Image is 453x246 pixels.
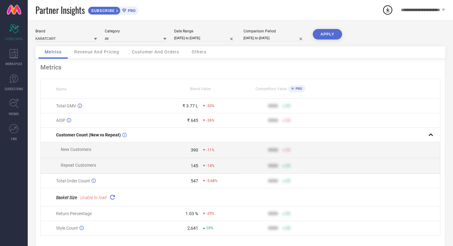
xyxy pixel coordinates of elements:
div: Date Range [174,29,236,33]
div: 390 [191,148,198,152]
span: -29% [206,211,214,216]
div: 547 [191,178,198,183]
div: ₹ 645 [187,118,198,123]
div: 1.03 % [186,211,198,216]
span: Metrics [45,49,62,54]
span: Name [56,87,66,91]
div: 2,641 [187,226,198,231]
div: ₹ 3.77 L [182,103,198,108]
input: Select comparison period [243,35,305,41]
div: Category [105,29,166,33]
span: SCORECARDS [5,36,23,41]
span: TRENDS [9,111,19,116]
div: 145 [191,163,198,168]
span: PRO [294,87,302,91]
div: 9999 [268,103,278,108]
div: 9999 [268,163,278,168]
div: 9999 [268,118,278,123]
span: -26% [206,118,214,123]
span: Repeat Customers [61,163,96,168]
span: 50 [286,164,290,168]
div: 9999 [268,178,278,183]
span: Style Count [56,226,78,231]
span: SUGGESTIONS [5,86,23,91]
button: APPLY [313,29,342,40]
span: 50 [286,118,290,123]
span: -5.68% [206,179,218,183]
span: Partner Insights [35,4,85,16]
input: Select date range [174,35,236,41]
span: Return Percentage [56,211,92,216]
div: 9999 [268,148,278,152]
span: 50 [286,104,290,108]
span: New Customers [61,147,91,152]
div: Brand [35,29,97,33]
span: PRO [126,8,136,13]
span: -11% [206,148,214,152]
div: 9999 [268,226,278,231]
span: -14% [206,164,214,168]
span: 50 [286,148,290,152]
span: 50 [286,179,290,183]
span: Revenue And Pricing [74,49,119,54]
span: Brand Value [190,87,210,91]
a: SUBSCRIBEPRO [88,5,139,15]
span: Total GMV [56,103,76,108]
span: 50 [286,211,290,216]
span: AISP [56,118,65,123]
span: Basket Size [56,195,77,200]
span: Competitors Value [255,87,287,91]
span: 10% [206,226,213,230]
div: Reload "Basket Size " [108,193,117,202]
span: SUBSCRIBE [88,8,116,13]
span: 50 [286,226,290,230]
div: Open download list [382,4,393,15]
span: Total Order Count [56,178,90,183]
span: WORKSPACE [6,61,22,66]
span: -33% [206,104,214,108]
span: Customer Count (New vs Repeat) [56,132,121,137]
span: Others [192,49,206,54]
span: Customer And Orders [132,49,179,54]
span: Unable to load [80,195,107,200]
div: 9999 [268,211,278,216]
div: Metrics [40,64,440,71]
div: Comparison Period [243,29,305,33]
span: FWD [11,136,17,141]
